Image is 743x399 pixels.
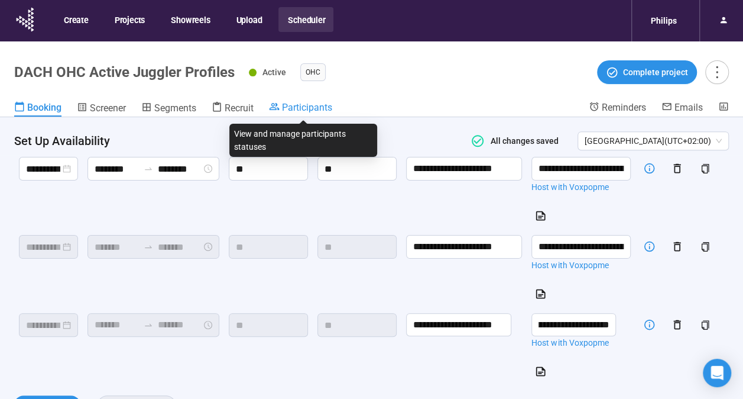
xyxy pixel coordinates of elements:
[226,7,270,32] button: Upload
[485,136,559,146] span: All changes saved
[674,102,703,113] span: Emails
[144,242,153,252] span: to
[54,7,97,32] button: Create
[14,133,454,149] h4: Set Up Availability
[269,101,332,115] a: Participants
[144,242,153,252] span: swap-right
[262,67,286,77] span: Active
[77,101,126,117] a: Screener
[602,102,646,113] span: Reminders
[700,320,710,330] span: copy
[105,7,153,32] button: Projects
[141,101,196,117] a: Segments
[306,66,320,78] span: OHC
[278,7,333,32] button: Scheduler
[161,7,218,32] button: Showreels
[531,336,631,349] a: Host with Voxpopme
[703,359,731,387] div: Open Intercom Messenger
[696,316,715,334] button: copy
[531,181,631,194] a: Host with Voxpopme
[700,164,710,173] span: copy
[144,320,153,330] span: swap-right
[225,102,254,114] span: Recruit
[661,101,703,115] a: Emails
[144,164,153,173] span: swap-right
[589,101,646,115] a: Reminders
[212,101,254,117] a: Recruit
[144,320,153,330] span: to
[14,64,235,81] h1: DACH OHC Active Juggler Profiles
[154,102,196,114] span: Segments
[14,101,61,117] a: Booking
[644,9,684,32] div: Philips
[282,102,332,113] span: Participants
[585,132,722,150] span: [GEOGRAPHIC_DATA] ( UTC+02:00 )
[229,124,377,157] div: View and manage participants statuses
[696,159,715,178] button: copy
[90,102,126,114] span: Screener
[27,102,61,113] span: Booking
[705,60,729,84] button: more
[700,242,710,252] span: copy
[623,66,688,79] span: Complete project
[709,64,725,80] span: more
[696,237,715,256] button: copy
[144,164,153,173] span: to
[531,259,631,272] a: Host with Voxpopme
[597,60,697,84] button: Complete project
